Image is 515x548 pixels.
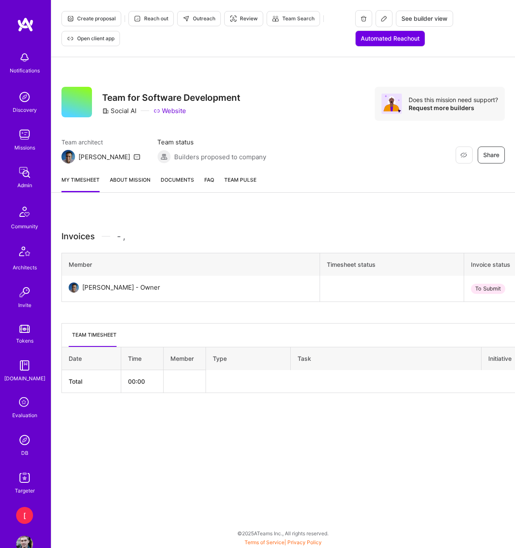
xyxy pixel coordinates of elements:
span: Review [230,15,258,22]
img: logo [17,17,34,32]
th: Member [164,347,206,370]
th: Time [121,347,164,370]
img: Community [14,202,35,222]
span: - , [117,230,125,243]
button: Share [478,147,505,163]
button: Create proposal [61,11,121,26]
span: See builder view [401,14,448,23]
a: Terms of Service [245,539,284,545]
div: Evaluation [12,411,37,420]
img: admin teamwork [16,164,33,181]
span: Create proposal [67,15,116,22]
th: 00:00 [121,370,164,393]
img: tokens [19,325,30,333]
i: icon Proposal [67,15,74,22]
a: FAQ [204,175,214,192]
button: Open client app [61,31,120,46]
div: Notifications [10,66,40,75]
div: Tokens [16,336,33,345]
a: Documents [161,175,194,192]
i: icon Targeter [230,15,237,22]
div: Architects [13,263,37,272]
div: [ [16,507,33,524]
a: [ [14,507,35,524]
div: Request more builders [409,104,498,112]
button: Reach out [128,11,174,26]
span: Team Pulse [224,177,256,183]
img: Builders proposed to company [157,150,171,163]
div: Missions [14,143,35,152]
th: Timesheet status [320,253,464,276]
button: Review [224,11,263,26]
a: My timesheet [61,175,100,192]
img: bell [16,49,33,66]
span: Reach out [134,15,168,22]
button: Automated Reachout [355,30,425,47]
div: Admin [17,181,32,190]
div: Does this mission need support? [409,96,498,104]
img: Invite [16,284,33,301]
button: Team Search [267,11,320,26]
span: Builders proposed to company [174,152,266,161]
div: Discovery [13,105,37,114]
div: [PERSON_NAME] [78,152,130,161]
div: To Submit [471,284,505,294]
img: Architects [14,243,35,263]
span: Invoices [61,230,95,243]
button: See builder view [396,11,453,27]
li: Team timesheet [69,330,117,347]
button: Outreach [177,11,221,26]
div: DB [21,448,28,457]
th: Type [206,347,291,370]
img: Team Architect [61,150,75,163]
span: Open client app [67,35,114,42]
div: © 2025 ATeams Inc., All rights reserved. [51,523,515,544]
a: Website [153,106,186,115]
span: Team architect [61,138,140,147]
span: Team Search [272,15,315,22]
i: icon Mail [134,153,140,160]
img: Skill Targeter [16,469,33,486]
img: Divider [102,230,110,243]
div: Community [11,222,38,231]
div: Invite [18,301,31,310]
img: User Avatar [69,282,79,293]
img: Admin Search [16,432,33,448]
img: discovery [16,89,33,105]
div: Targeter [15,486,35,495]
th: Total [62,370,121,393]
h3: Team for Software Development [102,92,240,103]
span: Share [483,151,499,159]
th: Member [62,253,320,276]
span: Team status [157,138,266,147]
img: guide book [16,357,33,374]
i: icon SelectionTeam [17,395,33,411]
img: teamwork [16,126,33,143]
span: | [245,539,322,545]
span: Automated Reachout [361,34,420,43]
th: Date [62,347,121,370]
div: [PERSON_NAME] - Owner [82,282,160,293]
div: [DOMAIN_NAME] [4,374,45,383]
i: icon CompanyGray [102,108,109,114]
a: About Mission [110,175,150,192]
a: Team Pulse [224,175,256,192]
th: Task [291,347,482,370]
i: icon EyeClosed [460,152,467,158]
span: Outreach [183,15,215,22]
div: Social AI [102,106,136,115]
span: Documents [161,175,194,184]
img: Avatar [381,94,402,114]
a: Privacy Policy [287,539,322,545]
